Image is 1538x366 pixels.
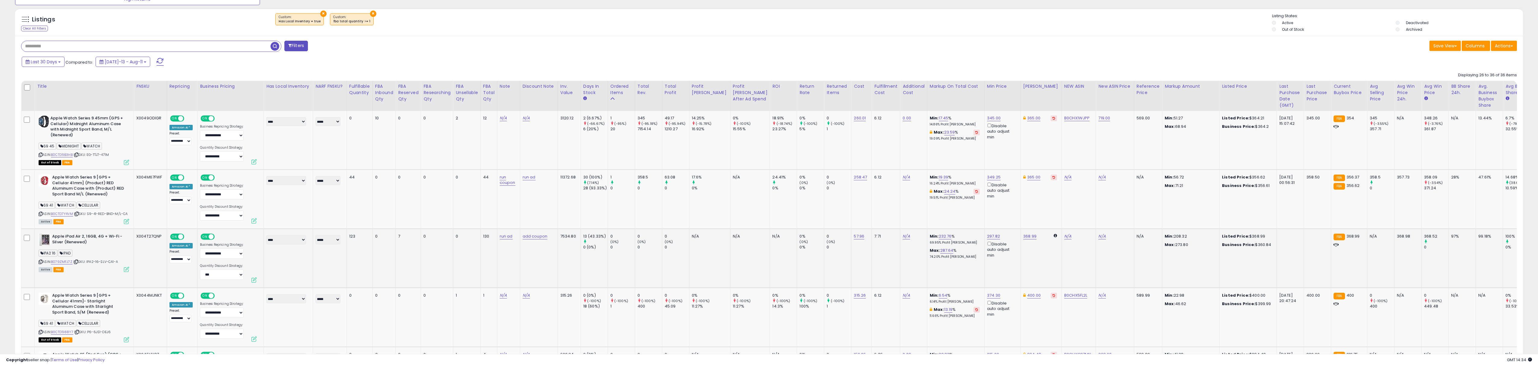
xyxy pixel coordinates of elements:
[930,137,980,141] p: 19.09% Profit [PERSON_NAME]
[1098,83,1131,90] div: New ASIN Price
[827,115,851,121] div: 0
[987,122,1016,140] div: Disable auto adjust min
[136,175,162,180] div: X004M67FWF
[171,175,178,180] span: ON
[105,59,143,65] span: [DATE]-13 - Aug-11
[1397,83,1419,102] div: Avg Win Price 24h.
[32,15,55,24] h5: Listings
[638,115,662,121] div: 345
[583,175,608,180] div: 30 (100%)
[169,83,195,90] div: Repricing
[22,57,65,67] button: Last 30 Days
[456,115,476,121] div: 2
[523,83,555,90] div: Discount Note
[1424,83,1446,96] div: Avg Win Price
[1478,83,1500,109] div: Avg. Business Buybox Share
[62,160,72,165] span: FBA
[610,83,632,96] div: Ordered Items
[320,11,327,17] button: ×
[583,96,587,101] small: Days In Stock.
[39,115,129,164] div: ASIN:
[51,152,73,157] a: B0CTD9B3HB
[903,233,910,239] a: N/A
[77,202,100,209] span: CELLULAR
[930,122,980,127] p: 14.86% Profit [PERSON_NAME]
[200,184,244,188] label: Business Repricing Strategy:
[1098,292,1106,298] a: N/A
[641,121,657,126] small: (-95.18%)
[987,181,1016,199] div: Disable auto adjust min
[799,115,824,121] div: 0%
[692,126,730,132] div: 16.92%
[1222,175,1272,180] div: $356.62
[827,180,835,185] small: (0%)
[1478,115,1498,121] div: 13.44%
[500,292,507,298] a: N/A
[1428,180,1443,185] small: (-3.54%)
[200,125,244,129] label: Business Repricing Strategy:
[1347,115,1354,121] span: 354
[284,41,308,51] button: Filters
[21,26,48,31] div: Clear All Filters
[1347,174,1359,180] span: 356.37
[799,126,824,132] div: 5%
[692,83,728,96] div: Profit [PERSON_NAME]
[1397,175,1417,180] div: 357.73
[51,330,73,335] a: B0CTD988Y7
[57,143,81,150] span: MIDNIGHT
[560,115,576,121] div: 3120.12
[854,83,869,90] div: Cost
[1222,115,1272,121] div: $364.21
[638,83,660,96] div: Total Rev.
[777,121,792,126] small: (-18.74%)
[1505,126,1530,132] div: 32.55%
[939,233,952,239] a: 232.76
[1222,183,1272,188] div: $356.61
[930,115,939,121] b: Min:
[1165,124,1175,129] strong: Max:
[264,81,313,111] th: CSV column name: cust_attr_2_Has Local Inventory
[39,175,51,187] img: 41s5QbbHpzL._SL40_.jpg
[55,202,76,209] span: WATCH
[81,143,102,150] span: WATCH
[874,83,897,96] div: Fulfillment Cost
[200,146,244,150] label: Quantity Discount Strategy:
[927,81,984,111] th: The percentage added to the cost of goods (COGS) that forms the calculator for Min & Max prices.
[854,292,866,298] a: 315.26
[930,130,932,134] i: This overrides the store level max markup for this listing
[587,180,599,185] small: (7.14%)
[1370,115,1394,121] div: 345
[987,233,1000,239] a: 297.82
[1222,124,1255,129] b: Business Price:
[370,11,376,17] button: ×
[169,131,193,145] div: Preset:
[333,19,370,24] div: fba total quantity >= 1
[944,129,955,135] a: 23.59
[1406,20,1429,25] label: Deactivated
[1370,175,1394,180] div: 358.5
[200,83,261,90] div: Business Pricing
[1282,20,1293,25] label: Active
[200,264,244,268] label: Quantity Discount Strategy:
[1505,96,1509,101] small: Avg BB Share.
[733,83,767,102] div: Profit [PERSON_NAME] After Ad Spend
[1374,121,1388,126] small: (-3.55%)
[1165,115,1174,121] strong: Min:
[1137,115,1157,121] div: 569.00
[1027,292,1041,298] a: 400.00
[74,211,128,216] span: | SKU: S9-41-RED-BND-M/L-CA
[523,174,536,180] a: run ad
[696,121,711,126] small: (-15.78%)
[171,116,178,121] span: ON
[1424,175,1448,180] div: 358.09
[1282,27,1304,32] label: Out of Stock
[1222,174,1249,180] b: Listed Price:
[772,175,797,180] div: 24.41%
[854,233,864,239] a: 57.96
[930,189,980,200] div: %
[500,115,507,121] a: N/A
[78,357,105,363] a: Privacy Policy
[930,130,980,141] div: %
[944,307,953,313] a: 13.19
[523,233,548,239] a: add coupon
